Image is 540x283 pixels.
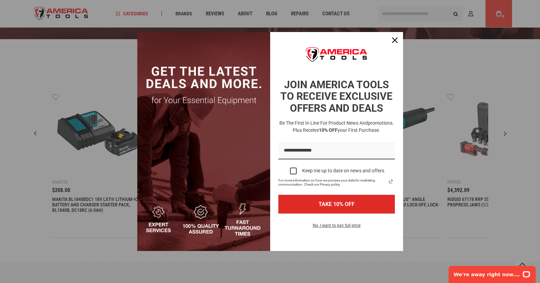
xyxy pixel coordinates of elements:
[387,177,395,186] a: Read our Privacy Policy
[278,142,395,159] input: Email field
[307,222,366,233] button: No, I want to pay full price
[280,79,392,114] strong: JOIN AMERICA TOOLS TO RECEIVE EXCLUSIVE OFFERS AND DEALS
[444,262,540,283] iframe: LiveChat chat widget
[277,120,396,134] h3: Be the first in line for product news and
[278,195,395,214] button: TAKE 10% OFF
[278,178,387,187] span: For more information on how we process your data for marketing communication. Check our Privacy p...
[387,177,395,186] svg: link icon
[302,168,384,174] div: Keep me up to date on news and offers
[392,37,398,43] svg: close icon
[387,32,403,48] button: Close
[319,127,338,133] strong: 10% OFF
